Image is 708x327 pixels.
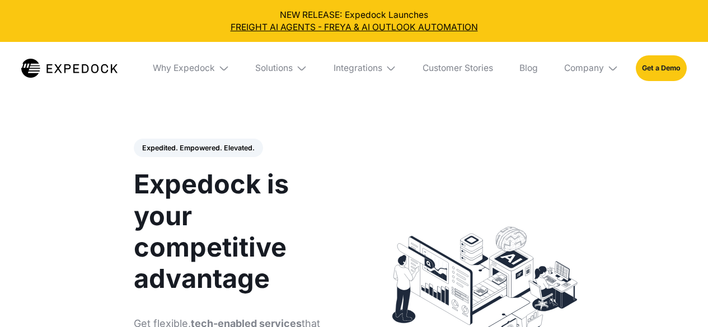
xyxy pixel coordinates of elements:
div: Integrations [334,63,382,74]
a: Blog [511,42,547,94]
a: Customer Stories [414,42,502,94]
a: FREIGHT AI AGENTS - FREYA & AI OUTLOOK AUTOMATION [9,21,700,34]
div: Why Expedock [153,63,215,74]
div: NEW RELEASE: Expedock Launches [9,9,700,34]
div: Solutions [255,63,293,74]
div: Company [564,63,604,74]
h1: Expedock is your competitive advantage [134,168,341,294]
a: Get a Demo [636,55,687,80]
